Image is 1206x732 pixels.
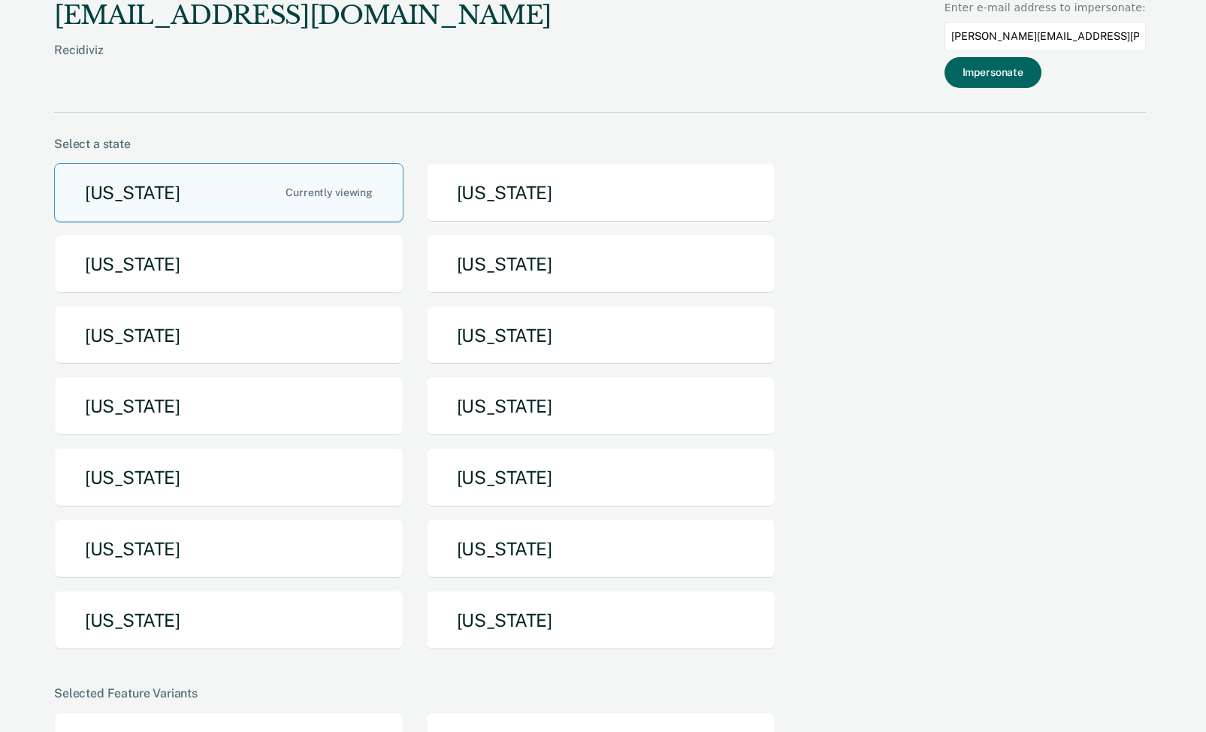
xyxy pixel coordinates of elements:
[54,591,404,650] button: [US_STATE]
[945,22,1146,51] input: Enter an email to impersonate...
[54,377,404,436] button: [US_STATE]
[426,234,775,294] button: [US_STATE]
[54,686,1146,700] div: Selected Feature Variants
[54,43,552,81] div: Recidiviz
[945,57,1041,88] button: Impersonate
[426,306,775,365] button: [US_STATE]
[54,306,404,365] button: [US_STATE]
[426,163,775,222] button: [US_STATE]
[426,448,775,507] button: [US_STATE]
[54,163,404,222] button: [US_STATE]
[426,591,775,650] button: [US_STATE]
[54,448,404,507] button: [US_STATE]
[54,137,1146,151] div: Select a state
[426,519,775,579] button: [US_STATE]
[54,519,404,579] button: [US_STATE]
[426,377,775,436] button: [US_STATE]
[54,234,404,294] button: [US_STATE]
